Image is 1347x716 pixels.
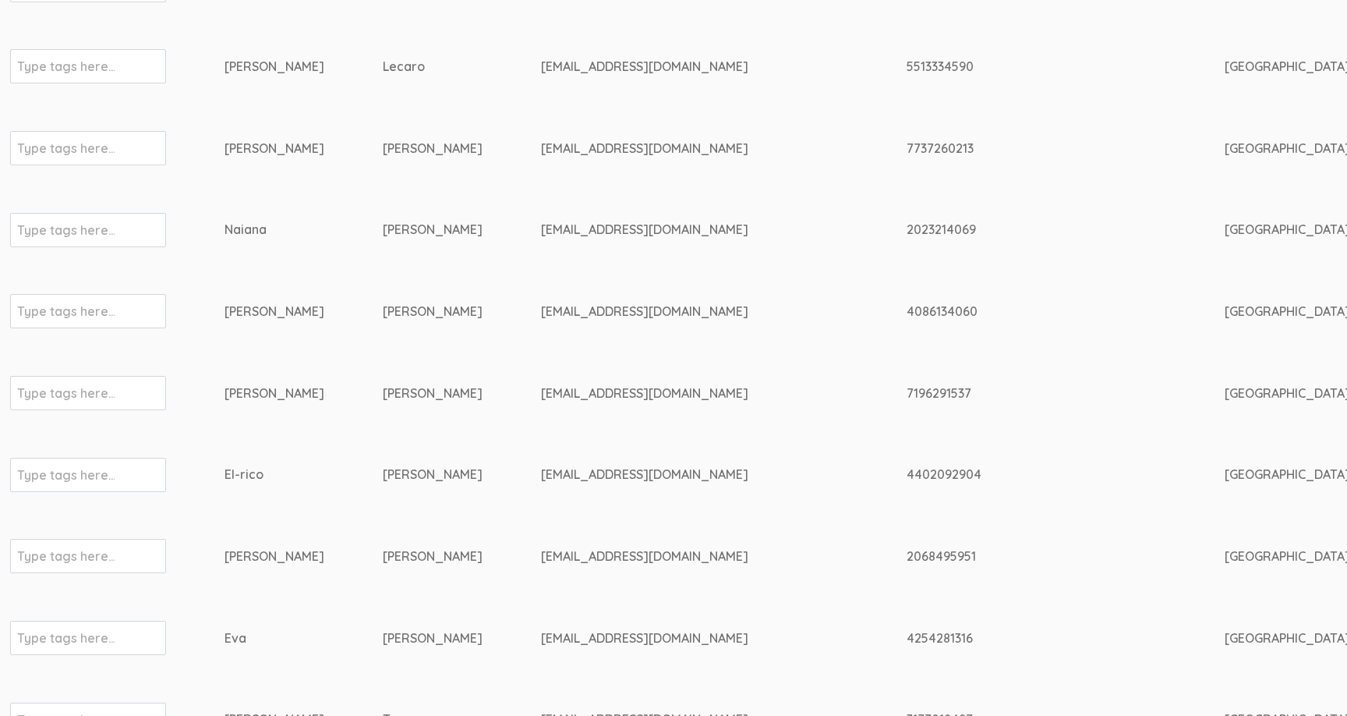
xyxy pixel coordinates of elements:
div: 5513334590 [907,58,1166,76]
div: 4254281316 [907,629,1166,647]
div: [PERSON_NAME] [224,385,324,402]
input: Type tags here... [17,383,115,403]
div: [EMAIL_ADDRESS][DOMAIN_NAME] [541,629,848,647]
div: [EMAIL_ADDRESS][DOMAIN_NAME] [541,385,848,402]
input: Type tags here... [17,138,115,158]
div: 2068495951 [907,548,1166,565]
iframe: Chat Widget [1269,641,1347,716]
input: Type tags here... [17,56,115,76]
div: [EMAIL_ADDRESS][DOMAIN_NAME] [541,466,848,484]
div: [PERSON_NAME] [383,629,483,647]
div: [PERSON_NAME] [383,303,483,321]
div: Lecaro [383,58,483,76]
div: [EMAIL_ADDRESS][DOMAIN_NAME] [541,140,848,158]
div: 4402092904 [907,466,1166,484]
div: [PERSON_NAME] [224,140,324,158]
input: Type tags here... [17,546,115,566]
div: [PERSON_NAME] [383,221,483,239]
div: [PERSON_NAME] [224,548,324,565]
div: [PERSON_NAME] [224,58,324,76]
div: 2023214069 [907,221,1166,239]
div: Naiana [224,221,324,239]
div: [PERSON_NAME] [383,548,483,565]
div: [EMAIL_ADDRESS][DOMAIN_NAME] [541,303,848,321]
div: 7737260213 [907,140,1166,158]
div: [PERSON_NAME] [383,140,483,158]
div: [PERSON_NAME] [224,303,324,321]
div: [EMAIL_ADDRESS][DOMAIN_NAME] [541,58,848,76]
div: Eva [224,629,324,647]
div: [PERSON_NAME] [383,466,483,484]
div: [PERSON_NAME] [383,385,483,402]
div: 4086134060 [907,303,1166,321]
input: Type tags here... [17,301,115,321]
input: Type tags here... [17,465,115,485]
div: [EMAIL_ADDRESS][DOMAIN_NAME] [541,221,848,239]
div: [EMAIL_ADDRESS][DOMAIN_NAME] [541,548,848,565]
input: Type tags here... [17,220,115,240]
div: El-rico [224,466,324,484]
input: Type tags here... [17,628,115,648]
div: 7196291537 [907,385,1166,402]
